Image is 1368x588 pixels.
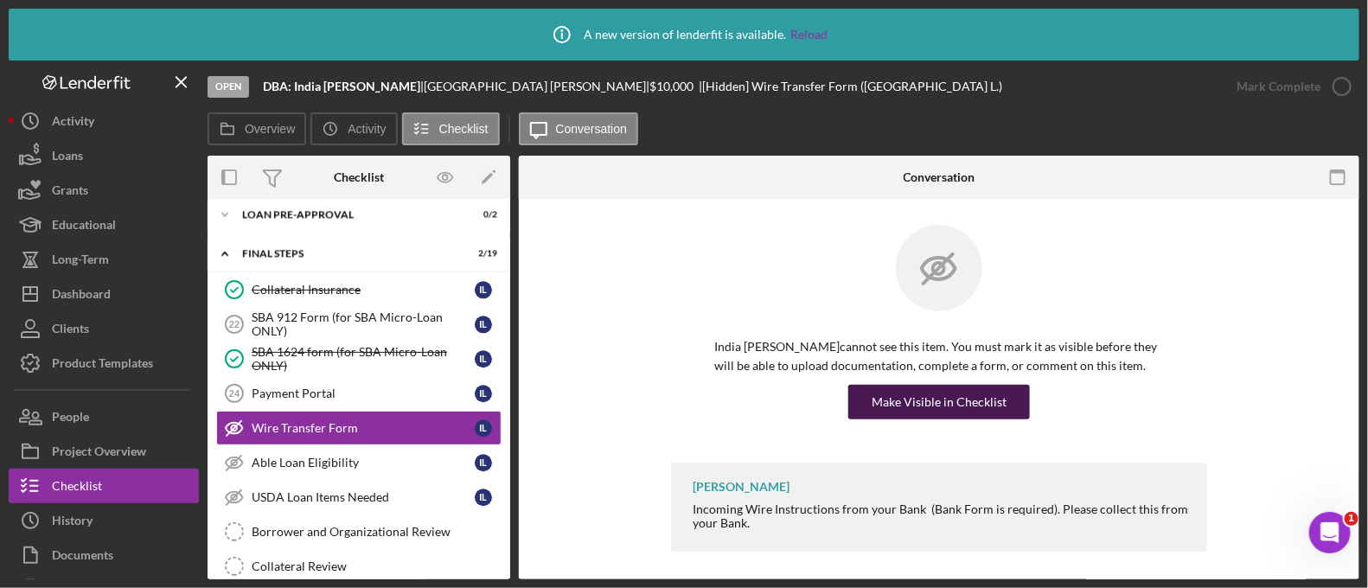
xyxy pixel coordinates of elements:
[52,538,113,577] div: Documents
[216,411,502,445] a: Wire Transfer FormIL
[242,209,454,220] div: LOAN PRE-APPROVAL
[263,80,424,93] div: |
[252,310,475,338] div: SBA 912 Form (for SBA Micro-Loan ONLY)
[1237,69,1320,104] div: Mark Complete
[229,388,240,399] tspan: 24
[714,337,1164,376] p: India [PERSON_NAME] cannot see this item. You must mark it as visible before they will be able to...
[466,209,497,220] div: 0 / 2
[9,434,199,469] button: Project Overview
[848,385,1030,419] button: Make Visible in Checklist
[9,173,199,208] button: Grants
[216,376,502,411] a: 24Payment PortalIL
[252,456,475,470] div: Able Loan Eligibility
[9,104,199,138] button: Activity
[475,454,492,471] div: I L
[52,138,83,177] div: Loans
[216,342,502,376] a: SBA 1624 form (for SBA Micro-Loan ONLY)IL
[252,387,475,400] div: Payment Portal
[1219,69,1359,104] button: Mark Complete
[649,79,694,93] span: $10,000
[475,489,492,506] div: I L
[52,469,102,508] div: Checklist
[263,79,420,93] b: DBA: India [PERSON_NAME]
[52,399,89,438] div: People
[1309,512,1351,553] iframe: Intercom live chat
[519,112,639,145] button: Conversation
[216,272,502,307] a: Collateral InsuranceIL
[348,122,386,136] label: Activity
[216,445,502,480] a: Able Loan EligibilityIL
[52,311,89,350] div: Clients
[540,13,828,56] div: A new version of lenderfit is available.
[52,173,88,212] div: Grants
[9,346,199,380] button: Product Templates
[466,248,497,259] div: 2 / 19
[252,345,475,373] div: SBA 1624 form (for SBA Micro-Loan ONLY)
[475,350,492,367] div: I L
[252,525,501,539] div: Borrower and Organizational Review
[872,385,1007,419] div: Make Visible in Checklist
[693,502,1190,530] div: Incoming Wire Instructions from your Bank (Bank Form is required). Please collect this from your ...
[439,122,489,136] label: Checklist
[216,514,502,549] a: Borrower and Organizational Review
[475,281,492,298] div: I L
[9,277,199,311] button: Dashboard
[9,399,199,434] button: People
[252,283,475,297] div: Collateral Insurance
[52,503,93,542] div: History
[9,469,199,503] button: Checklist
[216,549,502,584] a: Collateral Review
[693,480,789,494] div: [PERSON_NAME]
[52,208,116,246] div: Educational
[242,248,454,259] div: FINAL STEPS
[52,434,146,473] div: Project Overview
[208,112,306,145] button: Overview
[9,538,199,572] button: Documents
[252,421,475,435] div: Wire Transfer Form
[9,242,199,277] button: Long-Term
[208,76,249,98] div: Open
[52,104,94,143] div: Activity
[52,277,111,316] div: Dashboard
[9,138,199,173] button: Loans
[52,346,153,385] div: Product Templates
[9,311,199,346] button: Clients
[229,319,240,329] tspan: 22
[334,170,384,184] div: Checklist
[790,28,828,42] a: Reload
[216,307,502,342] a: 22SBA 912 Form (for SBA Micro-Loan ONLY)IL
[475,385,492,402] div: I L
[310,112,397,145] button: Activity
[252,490,475,504] div: USDA Loan Items Needed
[52,242,109,281] div: Long-Term
[424,80,649,93] div: [GEOGRAPHIC_DATA] [PERSON_NAME] |
[475,419,492,437] div: I L
[475,316,492,333] div: I L
[216,480,502,514] a: USDA Loan Items NeededIL
[402,112,500,145] button: Checklist
[245,122,295,136] label: Overview
[904,170,975,184] div: Conversation
[556,122,628,136] label: Conversation
[9,503,199,538] button: History
[252,559,501,573] div: Collateral Review
[1345,512,1358,526] span: 1
[9,208,199,242] button: Educational
[699,80,1002,93] div: | [Hidden] Wire Transfer Form ([GEOGRAPHIC_DATA] L.)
